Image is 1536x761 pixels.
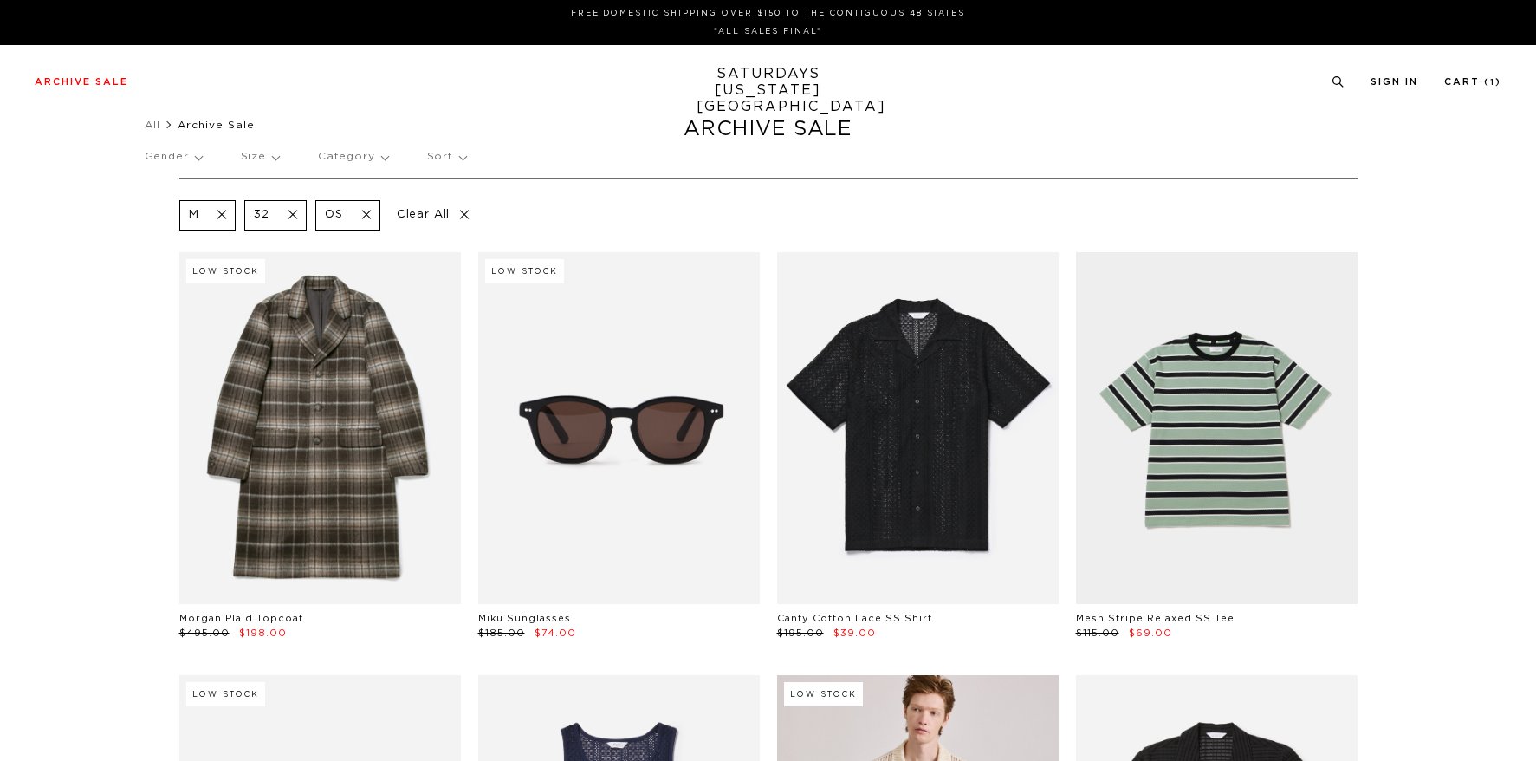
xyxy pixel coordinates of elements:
[478,628,525,638] span: $185.00
[145,120,160,130] a: All
[535,628,576,638] span: $74.00
[145,137,202,177] p: Gender
[325,208,343,223] p: OS
[42,25,1494,38] p: *ALL SALES FINAL*
[1129,628,1172,638] span: $69.00
[1076,628,1119,638] span: $115.00
[42,7,1494,20] p: FREE DOMESTIC SHIPPING OVER $150 TO THE CONTIGUOUS 48 STATES
[777,614,932,623] a: Canty Cotton Lace SS Shirt
[186,682,265,706] div: Low Stock
[1076,614,1235,623] a: Mesh Stripe Relaxed SS Tee
[35,77,128,87] a: Archive Sale
[179,614,303,623] a: Morgan Plaid Topcoat
[239,628,287,638] span: $198.00
[485,259,564,283] div: Low Stock
[389,200,478,231] p: Clear All
[241,137,279,177] p: Size
[179,628,230,638] span: $495.00
[777,628,824,638] span: $195.00
[178,120,255,130] span: Archive Sale
[784,682,863,706] div: Low Stock
[1444,77,1501,87] a: Cart (1)
[189,208,199,223] p: M
[186,259,265,283] div: Low Stock
[697,66,839,115] a: SATURDAYS[US_STATE][GEOGRAPHIC_DATA]
[427,137,466,177] p: Sort
[1490,79,1495,87] small: 1
[254,208,269,223] p: 32
[833,628,876,638] span: $39.00
[478,614,571,623] a: Miku Sunglasses
[1371,77,1418,87] a: Sign In
[318,137,388,177] p: Category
